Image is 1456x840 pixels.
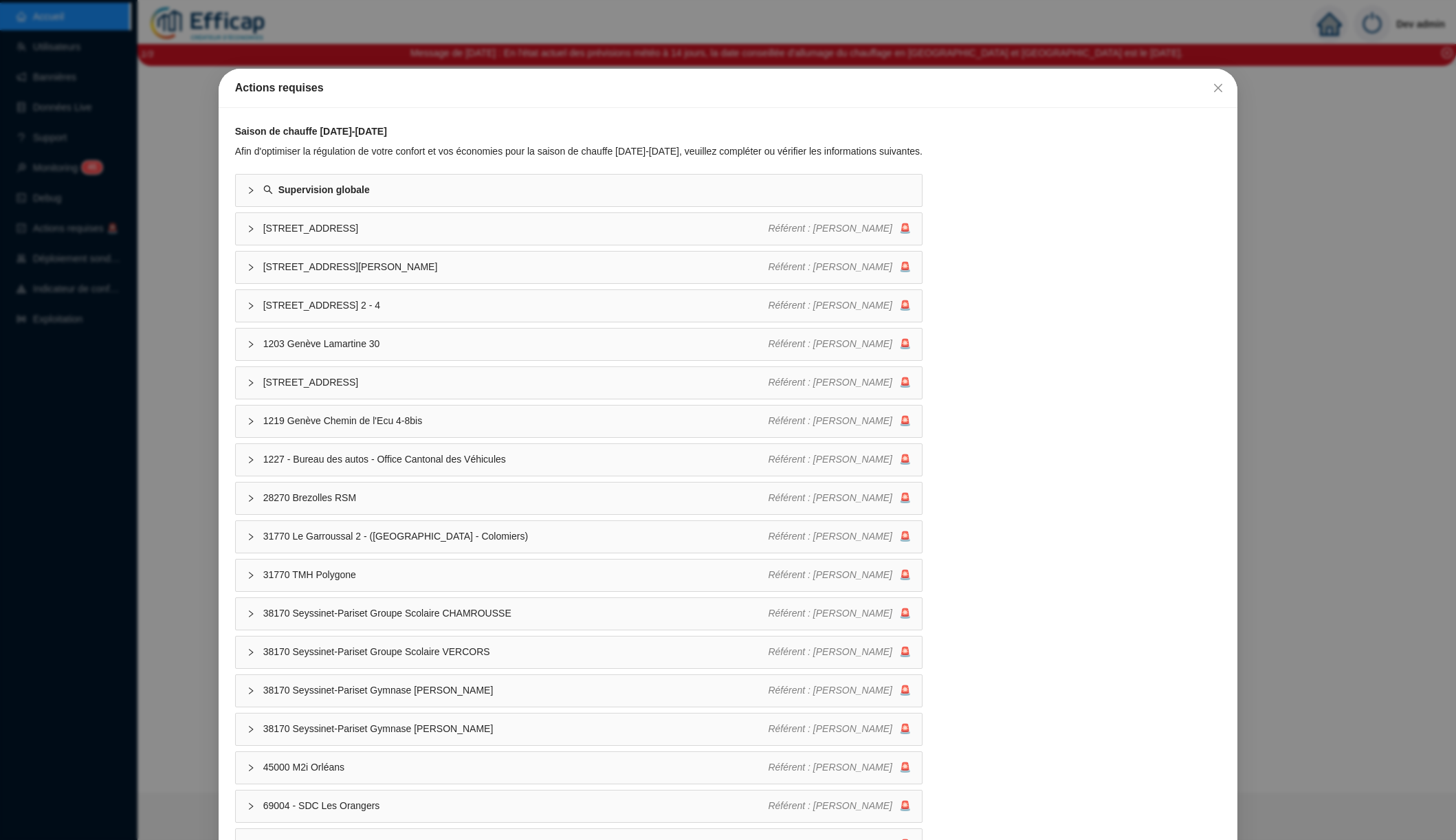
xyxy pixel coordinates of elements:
[247,533,255,541] span: collapsed
[236,637,922,668] div: 38170 Seyssinet-Pariset Groupe Scolaire VERCORSRéférent : [PERSON_NAME]🚨
[236,252,922,283] div: [STREET_ADDRESS][PERSON_NAME]Référent : [PERSON_NAME]🚨
[235,126,387,137] strong: Saison de chauffe [DATE]-[DATE]
[247,725,255,733] span: collapsed
[263,645,769,659] span: 38170 Seyssinet-Pariset Groupe Scolaire VERCORS
[768,260,911,274] div: 🚨
[768,492,892,503] span: Référent : [PERSON_NAME]
[263,760,769,775] span: 45000 M2i Orléans
[247,263,255,272] span: collapsed
[247,764,255,772] span: collapsed
[768,531,892,542] span: Référent : [PERSON_NAME]
[768,568,911,582] div: 🚨
[263,260,769,274] span: [STREET_ADDRESS][PERSON_NAME]
[263,414,769,428] span: 1219 Genève Chemin de l'Ecu 4-8bis
[247,417,255,425] span: collapsed
[768,608,892,619] span: Référent : [PERSON_NAME]
[236,367,922,399] div: [STREET_ADDRESS]Référent : [PERSON_NAME]🚨
[247,456,255,464] span: collapsed
[247,610,255,618] span: collapsed
[236,213,922,245] div: [STREET_ADDRESS]Référent : [PERSON_NAME]🚨
[247,648,255,656] span: collapsed
[263,722,769,736] span: 38170 Seyssinet-Pariset Gymnase [PERSON_NAME]
[247,379,255,387] span: collapsed
[768,298,911,313] div: 🚨
[236,406,922,437] div: 1219 Genève Chemin de l'Ecu 4-8bisRéférent : [PERSON_NAME]🚨
[768,800,892,811] span: Référent : [PERSON_NAME]
[768,338,892,349] span: Référent : [PERSON_NAME]
[263,221,769,236] span: [STREET_ADDRESS]
[236,752,922,784] div: 45000 M2i OrléansRéférent : [PERSON_NAME]🚨
[236,675,922,707] div: 38170 Seyssinet-Pariset Gymnase [PERSON_NAME]Référent : [PERSON_NAME]🚨
[263,185,273,195] span: search
[236,329,922,360] div: 1203 Genève Lamartine 30Référent : [PERSON_NAME]🚨
[768,261,892,272] span: Référent : [PERSON_NAME]
[263,298,769,313] span: [STREET_ADDRESS] 2 - 4
[768,221,911,236] div: 🚨
[247,494,255,502] span: collapsed
[768,377,892,388] span: Référent : [PERSON_NAME]
[247,802,255,810] span: collapsed
[247,340,255,349] span: collapsed
[235,144,923,159] div: Afin d'optimiser la régulation de votre confort et vos économies pour la saison de chauffe [DATE]...
[1213,82,1224,93] span: close
[1207,77,1229,99] button: Close
[236,791,922,822] div: 69004 - SDC Les OrangersRéférent : [PERSON_NAME]🚨
[768,722,911,736] div: 🚨
[236,521,922,553] div: 31770 Le Garroussal 2 - ([GEOGRAPHIC_DATA] - Colomiers)Référent : [PERSON_NAME]🚨
[236,483,922,514] div: 28270 Brezolles RSMRéférent : [PERSON_NAME]🚨
[768,375,911,390] div: 🚨
[768,645,911,659] div: 🚨
[236,444,922,476] div: 1227 - Bureau des autos - Office Cantonal des VéhiculesRéférent : [PERSON_NAME]🚨
[768,683,911,698] div: 🚨
[768,569,892,580] span: Référent : [PERSON_NAME]
[768,414,911,428] div: 🚨
[768,454,892,465] span: Référent : [PERSON_NAME]
[247,302,255,310] span: collapsed
[247,225,255,233] span: collapsed
[768,646,892,657] span: Référent : [PERSON_NAME]
[768,452,911,467] div: 🚨
[263,491,769,505] span: 28270 Brezolles RSM
[263,452,769,467] span: 1227 - Bureau des autos - Office Cantonal des Véhicules
[247,186,255,195] span: collapsed
[768,723,892,734] span: Référent : [PERSON_NAME]
[768,799,911,813] div: 🚨
[768,300,892,311] span: Référent : [PERSON_NAME]
[236,290,922,322] div: [STREET_ADDRESS] 2 - 4Référent : [PERSON_NAME]🚨
[263,568,769,582] span: 31770 TMH Polygone
[768,491,911,505] div: 🚨
[768,337,911,351] div: 🚨
[247,687,255,695] span: collapsed
[768,529,911,544] div: 🚨
[263,337,769,351] span: 1203 Genève Lamartine 30
[768,762,892,773] span: Référent : [PERSON_NAME]
[768,685,892,696] span: Référent : [PERSON_NAME]
[236,175,922,206] div: Supervision globale
[1207,82,1229,93] span: Fermer
[263,799,769,813] span: 69004 - SDC Les Orangers
[768,760,911,775] div: 🚨
[768,606,911,621] div: 🚨
[263,683,769,698] span: 38170 Seyssinet-Pariset Gymnase [PERSON_NAME]
[235,80,1222,96] div: Actions requises
[247,571,255,579] span: collapsed
[263,375,769,390] span: [STREET_ADDRESS]
[768,415,892,426] span: Référent : [PERSON_NAME]
[768,223,892,234] span: Référent : [PERSON_NAME]
[278,184,370,195] strong: Supervision globale
[263,606,769,621] span: 38170 Seyssinet-Pariset Groupe Scolaire CHAMROUSSE
[236,714,922,745] div: 38170 Seyssinet-Pariset Gymnase [PERSON_NAME]Référent : [PERSON_NAME]🚨
[263,529,769,544] span: 31770 Le Garroussal 2 - ([GEOGRAPHIC_DATA] - Colomiers)
[236,560,922,591] div: 31770 TMH PolygoneRéférent : [PERSON_NAME]🚨
[236,598,922,630] div: 38170 Seyssinet-Pariset Groupe Scolaire CHAMROUSSERéférent : [PERSON_NAME]🚨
